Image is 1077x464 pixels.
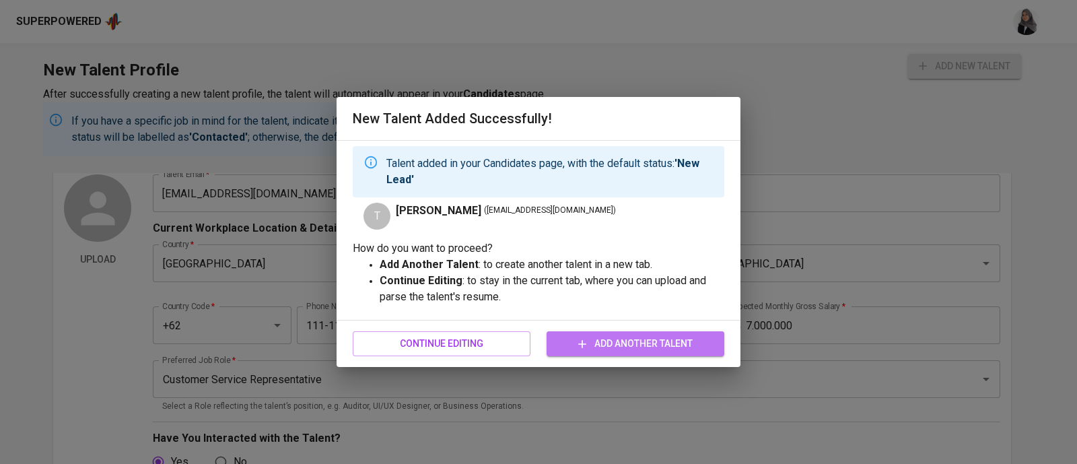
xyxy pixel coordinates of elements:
p: How do you want to proceed? [353,240,724,257]
p: Talent added in your Candidates page, with the default status: [386,156,714,188]
button: Add Another Talent [547,331,724,356]
span: Add Another Talent [557,335,714,352]
h6: New Talent Added Successfully! [353,108,724,129]
button: Continue Editing [353,331,530,356]
div: T [363,203,390,230]
span: [PERSON_NAME] [396,203,481,219]
span: Continue Editing [363,335,520,352]
strong: Add Another Talent [380,258,479,271]
p: : to create another talent in a new tab. [380,257,724,273]
p: : to stay in the current tab, where you can upload and parse the talent's resume. [380,273,724,305]
span: ( [EMAIL_ADDRESS][DOMAIN_NAME] ) [484,204,616,218]
strong: Continue Editing [380,274,462,287]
